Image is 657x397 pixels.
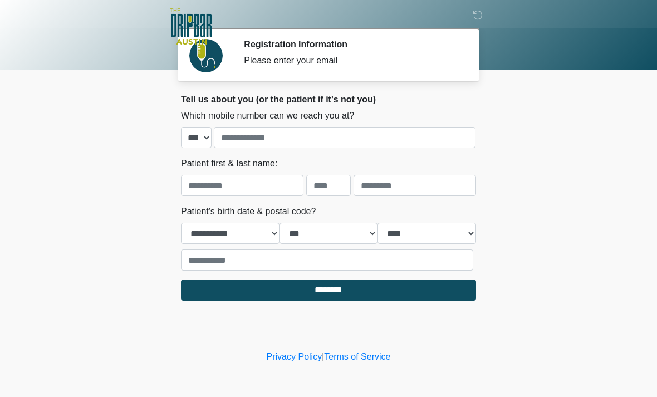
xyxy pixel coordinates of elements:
a: Terms of Service [324,352,390,361]
div: Please enter your email [244,54,459,67]
label: Patient's birth date & postal code? [181,205,316,218]
img: Agent Avatar [189,39,223,72]
label: Which mobile number can we reach you at? [181,109,354,122]
a: Privacy Policy [267,352,322,361]
a: | [322,352,324,361]
label: Patient first & last name: [181,157,277,170]
h2: Tell us about you (or the patient if it's not you) [181,94,476,105]
img: The DRIPBaR - Austin The Domain Logo [170,8,212,45]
